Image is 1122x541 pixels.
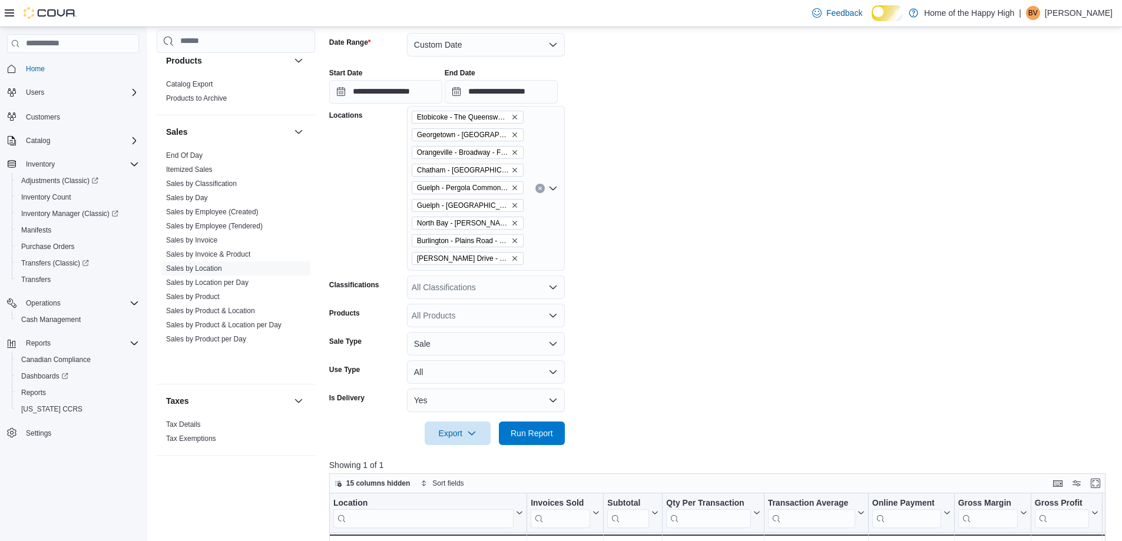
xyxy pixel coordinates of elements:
button: Catalog [2,132,144,149]
a: Inventory Manager (Classic) [12,205,144,222]
span: Purchase Orders [16,240,139,254]
span: Users [26,88,44,97]
a: Settings [21,426,56,440]
button: Remove Chatham - St. Clair Street - Fire & Flower from selection in this group [511,167,518,174]
a: Sales by Employee (Tendered) [166,222,263,230]
div: Invoices Sold [531,498,590,509]
span: Adjustments (Classic) [21,176,98,185]
span: Sales by Classification [166,179,237,188]
button: Run Report [499,421,565,445]
button: Export [425,421,491,445]
button: Transaction Average [767,498,864,528]
a: Dashboards [12,368,144,384]
span: Reports [16,386,139,400]
span: Guelph - [GEOGRAPHIC_DATA] - Fire & Flower [417,200,509,211]
span: 15 columns hidden [346,479,411,488]
img: Cova [24,7,77,19]
span: Sales by Day [166,193,208,203]
span: Catalog [21,134,139,148]
label: End Date [445,68,475,78]
button: Manifests [12,222,144,238]
a: Inventory Count [16,190,76,204]
a: Sales by Location per Day [166,278,249,287]
button: Open list of options [548,311,558,320]
label: Sale Type [329,337,362,346]
a: Manifests [16,223,56,237]
label: Start Date [329,68,363,78]
a: Canadian Compliance [16,353,95,367]
span: Adjustments (Classic) [16,174,139,188]
button: Keyboard shortcuts [1051,476,1065,490]
span: Reports [21,336,139,350]
div: Subtotal [607,498,649,528]
p: | [1019,6,1021,20]
h3: Sales [166,126,188,138]
a: Sales by Employee (Created) [166,208,259,216]
button: Remove North Bay - Thibeault Terrace - Fire & Flower from selection in this group [511,220,518,227]
label: Use Type [329,365,360,374]
span: Burlington - Plains Road - Friendly Stranger [412,234,524,247]
div: Gross Profit [1035,498,1089,528]
a: Sales by Classification [166,180,237,188]
span: Inventory Count [21,192,71,202]
span: Transfers (Classic) [21,258,89,268]
span: Settings [21,426,139,440]
div: Location [333,498,514,509]
span: Users [21,85,139,99]
button: Remove Georgetown - Mountainview - Fire & Flower from selection in this group [511,131,518,138]
span: Sales by Product per Day [166,334,246,344]
label: Classifications [329,280,379,290]
div: Qty Per Transaction [666,498,750,509]
a: Sales by Product & Location [166,307,255,315]
span: Dundas - Osler Drive - Friendly Stranger [412,252,524,265]
button: Location [333,498,523,528]
span: North Bay - Thibeault Terrace - Fire & Flower [412,217,524,230]
a: Sales by Product [166,293,220,301]
span: Purchase Orders [21,242,75,251]
span: Inventory [21,157,139,171]
span: Products to Archive [166,94,227,103]
div: Sales [157,148,315,384]
a: Inventory Manager (Classic) [16,207,123,221]
span: Tax Details [166,420,201,429]
span: Sales by Product [166,292,220,301]
a: Transfers (Classic) [16,256,94,270]
label: Locations [329,111,363,120]
div: Online Payment [872,498,941,509]
button: Open list of options [548,184,558,193]
button: Enter fullscreen [1088,476,1103,490]
h3: Products [166,55,202,67]
button: Remove Etobicoke - The Queensway - Fire & Flower from selection in this group [511,114,518,121]
span: Georgetown - Mountainview - Fire & Flower [412,128,524,141]
label: Is Delivery [329,393,365,403]
span: Settings [26,429,51,438]
span: [US_STATE] CCRS [21,404,82,414]
span: Inventory Manager (Classic) [16,207,139,221]
span: Burlington - Plains Road - Friendly Stranger [417,235,509,247]
span: Cash Management [16,313,139,327]
a: Adjustments (Classic) [12,172,144,189]
span: Guelph - Stone Square Centre - Fire & Flower [412,199,524,212]
div: Products [157,77,315,115]
button: Inventory [2,156,144,172]
span: Sales by Location [166,264,222,273]
p: [PERSON_NAME] [1045,6,1113,20]
span: Run Report [511,427,553,439]
button: 15 columns hidden [330,476,415,490]
span: Sort fields [432,479,464,488]
button: Customers [2,108,144,125]
button: Inventory [21,157,59,171]
a: Customers [21,110,65,124]
button: Sales [292,125,306,139]
button: Home [2,60,144,77]
span: Reports [26,338,51,348]
button: Open list of options [548,283,558,292]
span: Export [432,421,484,445]
span: Washington CCRS [16,402,139,416]
span: Chatham - [GEOGRAPHIC_DATA] - Fire & Flower [417,164,509,176]
span: Customers [21,109,139,124]
span: Tax Exemptions [166,434,216,443]
a: Adjustments (Classic) [16,174,103,188]
a: Sales by Invoice & Product [166,250,250,258]
button: Clear input [535,184,545,193]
